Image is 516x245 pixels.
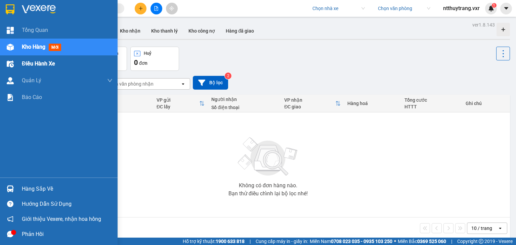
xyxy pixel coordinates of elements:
button: Huỷ0đơn [130,47,179,71]
div: Người nhận [211,97,277,102]
sup: 2 [225,72,231,79]
button: Kho thanh lý [146,23,183,39]
span: down [107,78,113,83]
div: HTTT [404,104,459,109]
button: Bộ lọc [193,76,228,90]
span: Miền Bắc [398,238,446,245]
button: caret-down [500,3,512,14]
strong: 0369 525 060 [417,239,446,244]
span: Cung cấp máy in - giấy in: [256,238,308,245]
span: ⚪️ [394,240,396,243]
span: aim [169,6,174,11]
div: 10 / trang [471,225,492,232]
img: warehouse-icon [7,185,14,192]
img: svg+xml;base64,PHN2ZyBjbGFzcz0ibGlzdC1wbHVnX19zdmciIHhtbG5zPSJodHRwOi8vd3d3LnczLm9yZy8yMDAwL3N2Zy... [234,133,302,180]
div: VP gửi [157,97,199,103]
div: Ghi chú [466,101,507,106]
div: Tổng cước [404,97,459,103]
span: Báo cáo [22,93,42,101]
span: Giới thiệu Vexere, nhận hoa hồng [22,215,101,223]
span: ntthuytrang.vxr [438,4,485,12]
strong: 1900 633 818 [216,239,245,244]
span: | [250,238,251,245]
th: Toggle SortBy [153,95,208,112]
div: Không có đơn hàng nào. [239,183,297,188]
div: Tạo kho hàng mới [497,23,510,36]
span: file-add [154,6,159,11]
div: Hàng hoá [347,101,397,106]
strong: 0708 023 035 - 0935 103 250 [331,239,392,244]
span: Tổng Quan [22,26,48,34]
span: 0 [134,58,138,66]
span: question-circle [7,201,13,207]
img: warehouse-icon [7,60,14,67]
span: đơn [139,60,147,66]
span: 1 [493,3,495,8]
span: Miền Nam [310,238,392,245]
img: solution-icon [7,94,14,101]
button: aim [166,3,178,14]
span: Hỗ trợ kỹ thuật: [183,238,245,245]
sup: 1 [492,3,497,8]
span: Điều hành xe [22,59,55,68]
img: warehouse-icon [7,44,14,51]
span: Quản Lý [22,76,41,85]
img: warehouse-icon [7,77,14,84]
div: ver 1.8.143 [472,21,495,29]
span: message [7,231,13,237]
div: Phản hồi [22,229,113,239]
div: Số điện thoại [211,105,277,110]
div: VP nhận [284,97,335,103]
span: caret-down [503,5,509,11]
button: Kho nhận [115,23,146,39]
svg: open [498,226,503,231]
button: Kho công nợ [183,23,220,39]
span: Kho hàng [22,44,45,50]
span: copyright [479,239,483,244]
span: mới [49,44,61,51]
div: Huỷ [144,51,151,56]
div: Hàng sắp về [22,184,113,194]
span: notification [7,216,13,222]
img: logo-vxr [6,4,14,14]
div: ĐC giao [284,104,335,109]
img: icon-new-feature [488,5,494,11]
div: Chọn văn phòng nhận [107,81,154,87]
button: Hàng đã giao [220,23,259,39]
span: | [451,238,452,245]
div: Hướng dẫn sử dụng [22,199,113,209]
div: Bạn thử điều chỉnh lại bộ lọc nhé! [228,191,308,196]
th: Toggle SortBy [281,95,344,112]
button: file-add [150,3,162,14]
img: dashboard-icon [7,27,14,34]
span: plus [138,6,143,11]
button: plus [135,3,146,14]
div: ĐC lấy [157,104,199,109]
svg: open [180,81,186,87]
